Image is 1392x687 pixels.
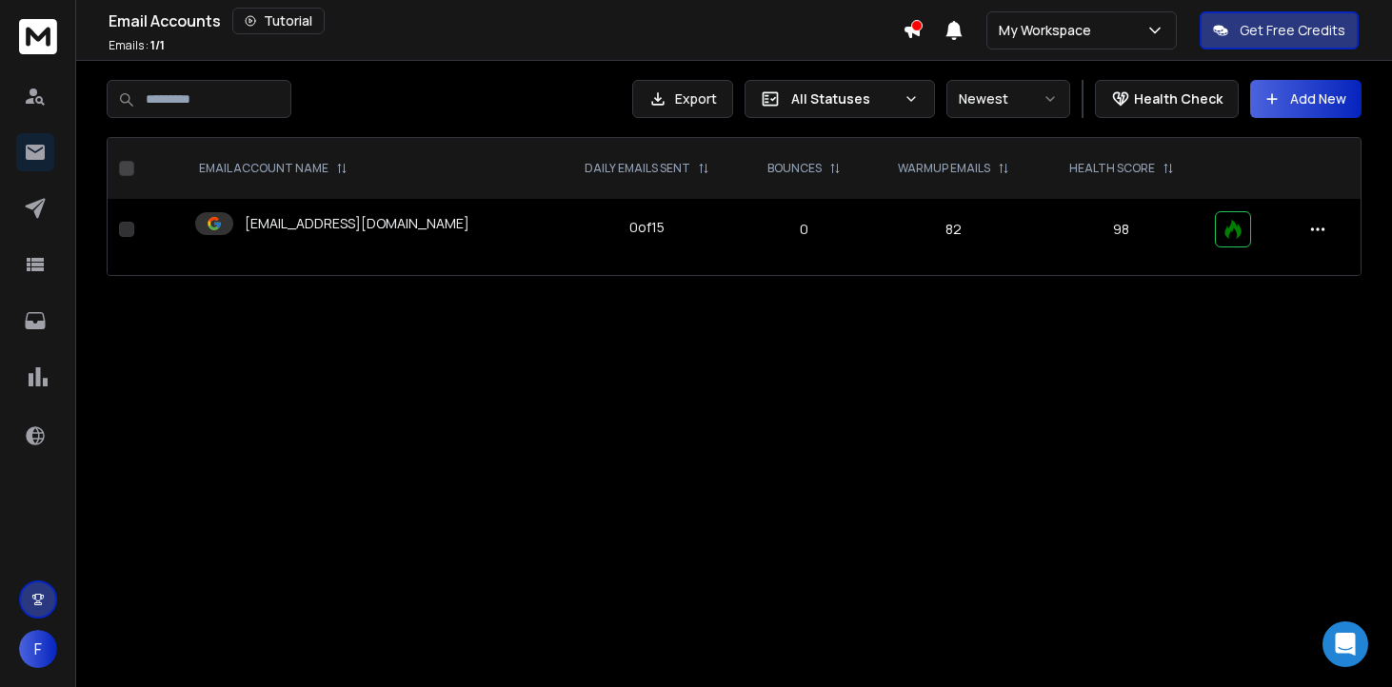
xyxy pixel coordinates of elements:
button: Tutorial [232,8,325,34]
span: 1 / 1 [150,37,165,53]
p: My Workspace [999,21,1099,40]
button: Health Check [1095,80,1239,118]
div: 0 of 15 [629,218,665,237]
div: Open Intercom Messenger [1322,621,1368,667]
button: Newest [946,80,1070,118]
p: All Statuses [791,89,896,108]
div: Email Accounts [109,8,903,34]
button: Add New [1250,80,1362,118]
p: Emails : [109,38,165,53]
div: EMAIL ACCOUNT NAME [199,161,348,176]
button: Get Free Credits [1200,11,1359,49]
button: F [19,630,57,668]
button: Export [632,80,733,118]
td: 82 [867,199,1040,260]
p: DAILY EMAILS SENT [585,161,690,176]
p: Get Free Credits [1240,21,1345,40]
p: 0 [753,220,856,239]
td: 98 [1040,199,1203,260]
p: WARMUP EMAILS [898,161,990,176]
p: BOUNCES [767,161,822,176]
p: [EMAIL_ADDRESS][DOMAIN_NAME] [245,214,469,233]
p: Health Check [1134,89,1223,108]
p: HEALTH SCORE [1069,161,1155,176]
